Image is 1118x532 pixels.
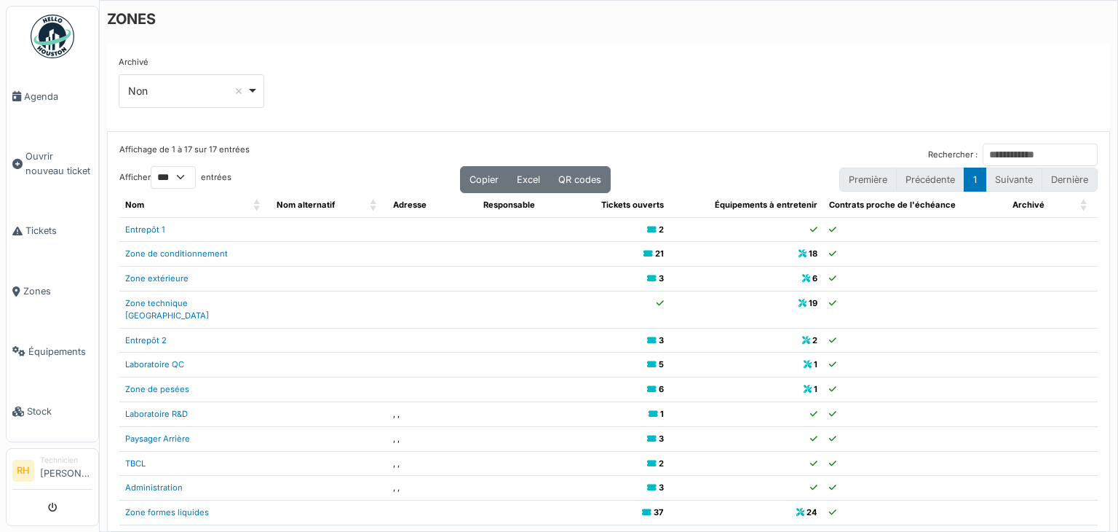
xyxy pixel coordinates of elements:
nav: pagination [839,168,1098,192]
span: Archivé: Activate to sort [1080,193,1089,217]
td: , , [387,426,478,451]
a: Zone technique [GEOGRAPHIC_DATA] [125,298,209,321]
span: Nom alternatif: Activate to sort [370,193,378,217]
span: Nom [125,200,144,210]
button: Copier [460,166,508,193]
a: RH Technicien[PERSON_NAME] [12,455,92,490]
b: 6 [812,273,817,283]
td: , , [387,451,478,476]
a: Laboratoire R&D [125,409,188,419]
a: Équipements [7,321,98,382]
b: 3 [659,434,664,444]
b: 18 [809,249,817,259]
label: Archivé [119,56,148,69]
b: 3 [659,482,664,493]
a: Zone formes liquides [125,507,209,517]
span: Responsable [483,200,535,210]
a: Zones [7,261,98,321]
a: Zone de pesées [125,384,189,394]
span: Stock [27,404,92,418]
b: 1 [814,359,817,369]
b: 2 [659,458,664,469]
b: 6 [659,384,664,394]
div: Technicien [40,455,92,466]
a: TBCL [125,458,146,469]
span: Équipements à entretenir [715,200,817,210]
span: Contrats proche de l'échéance [829,200,956,210]
span: Excel [517,174,540,185]
td: , , [387,476,478,501]
li: RH [12,460,34,482]
a: Ouvrir nouveau ticket [7,127,98,201]
span: Adresse [393,200,427,210]
a: Tickets [7,201,98,262]
a: Entrepôt 1 [125,224,165,235]
label: Afficher entrées [119,166,231,189]
b: 24 [806,507,817,517]
a: Zone de conditionnement [125,249,228,259]
b: 3 [659,273,664,283]
span: Archivé [1012,200,1044,210]
span: Copier [469,174,499,185]
a: Agenda [7,66,98,127]
a: Stock [7,382,98,442]
button: 1 [964,168,986,192]
h6: ZONES [107,10,156,28]
div: Affichage de 1 à 17 sur 17 entrées [119,144,250,166]
span: Agenda [24,90,92,103]
b: 1 [660,409,664,419]
img: Badge_color-CXgf-gQk.svg [31,15,74,58]
button: Remove item: 'false' [231,84,246,98]
span: Zones [23,284,92,298]
b: 21 [655,249,664,259]
button: Excel [507,166,550,193]
span: Tickets ouverts [601,200,664,210]
span: Nom alternatif [277,200,335,210]
b: 2 [812,335,817,345]
span: Équipements [28,345,92,359]
a: Paysager Arrière [125,434,190,444]
span: Nom: Activate to sort [253,193,262,217]
label: Rechercher : [928,149,978,161]
a: Zone extérieure [125,273,189,283]
td: , , [387,402,478,426]
li: [PERSON_NAME] [40,455,92,486]
b: 2 [659,224,664,235]
b: 1 [814,384,817,394]
a: Entrepôt 2 [125,335,167,345]
button: QR codes [549,166,611,193]
a: Administration [125,482,183,493]
b: 5 [659,359,664,369]
div: Non [128,83,247,98]
select: Afficherentrées [151,166,196,189]
span: Ouvrir nouveau ticket [25,149,92,177]
b: 37 [654,507,664,517]
b: 3 [659,335,664,345]
span: Tickets [25,224,92,238]
span: QR codes [558,174,601,185]
b: 19 [809,298,817,308]
a: Laboratoire QC [125,359,184,369]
